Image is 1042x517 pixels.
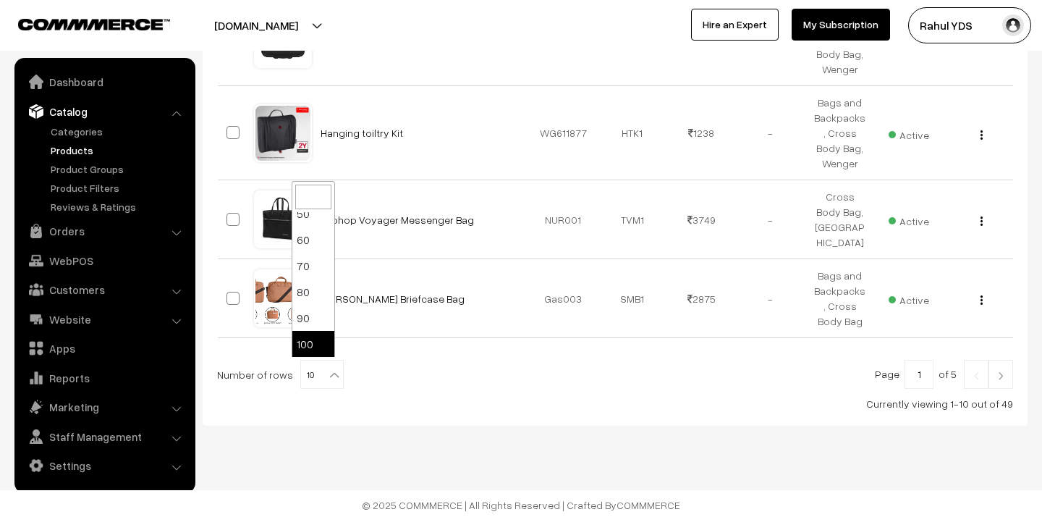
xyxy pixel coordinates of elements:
a: Hire an Expert [691,9,779,41]
a: Website [18,306,190,332]
td: Gas003 [529,259,598,338]
a: Apps [18,335,190,361]
a: COMMMERCE [18,14,145,32]
td: Bags and Backpacks, Cross Body Bag [805,259,875,338]
span: of 5 [939,368,957,380]
button: Rahul YDS [908,7,1031,43]
td: WG611877 [529,86,598,180]
td: - [736,86,805,180]
a: Customers [18,277,190,303]
td: - [736,259,805,338]
a: COMMMERCE [617,499,680,511]
span: Page [875,368,899,380]
a: Hanging toiltry Kit [321,127,403,139]
td: 3749 [667,180,737,259]
td: 2875 [667,259,737,338]
td: - [736,180,805,259]
a: Reports [18,365,190,391]
a: Dashboard [18,69,190,95]
a: My Subscription [792,9,890,41]
td: HTK1 [598,86,667,180]
a: Reviews & Ratings [47,199,190,214]
a: [PERSON_NAME] Briefcase Bag [321,293,465,305]
a: WebPOS [18,248,190,274]
img: Menu [980,130,983,140]
a: Products [47,143,190,158]
a: Categories [47,124,190,139]
a: Triphop Voyager Messenger Bag [321,214,474,226]
li: 80 [292,279,334,305]
a: Settings [18,453,190,479]
td: SMB1 [598,259,667,338]
img: Right [994,371,1007,380]
span: Active [889,124,929,143]
td: NUR001 [529,180,598,259]
a: Catalog [18,98,190,125]
a: Orders [18,218,190,244]
span: 10 [301,361,343,390]
li: 60 [292,227,334,253]
img: user [1002,14,1024,36]
td: 1238 [667,86,737,180]
td: TVM1 [598,180,667,259]
span: Active [889,289,929,308]
a: Product Groups [47,161,190,177]
a: Marketing [18,394,190,420]
img: Menu [980,295,983,305]
div: Currently viewing 1-10 out of 49 [217,396,1013,411]
img: Menu [980,217,983,226]
li: 50 [292,201,334,227]
td: Cross Body Bag, [GEOGRAPHIC_DATA] [805,180,875,259]
li: 90 [292,305,334,331]
a: Staff Management [18,424,190,450]
button: [DOMAIN_NAME] [164,7,349,43]
img: COMMMERCE [18,19,170,30]
span: Active [889,210,929,229]
img: Left [970,371,983,380]
a: Product Filters [47,180,190,196]
td: Bags and Backpacks, Cross Body Bag, Wenger [805,86,875,180]
span: 10 [300,360,344,389]
span: Number of rows [217,367,293,382]
li: 70 [292,253,334,279]
li: 100 [292,331,334,357]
